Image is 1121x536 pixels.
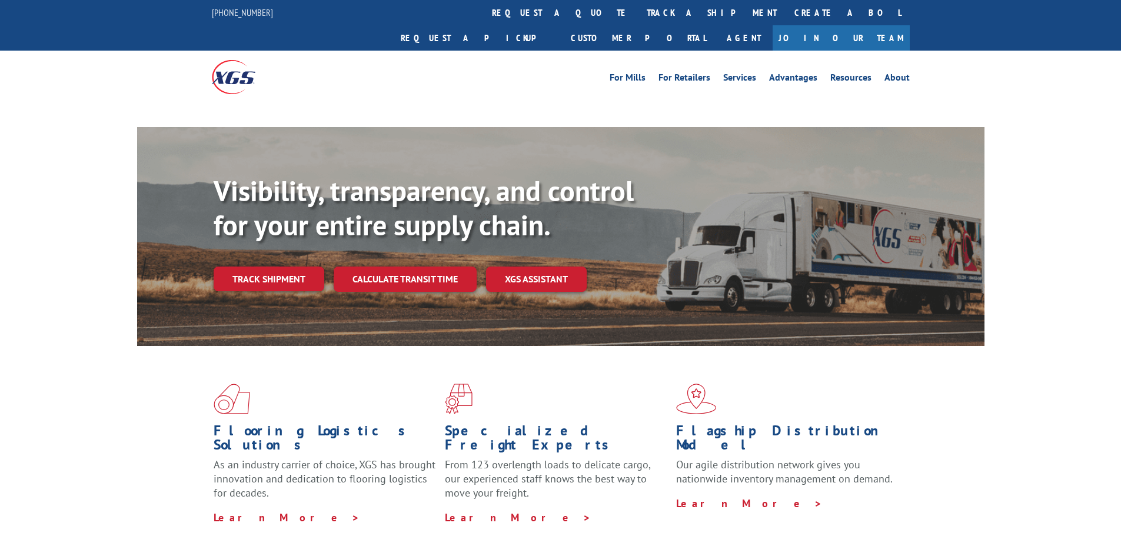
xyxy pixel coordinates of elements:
[445,458,667,510] p: From 123 overlength loads to delicate cargo, our experienced staff knows the best way to move you...
[445,384,473,414] img: xgs-icon-focused-on-flooring-red
[884,73,910,86] a: About
[214,267,324,291] a: Track shipment
[562,25,715,51] a: Customer Portal
[212,6,273,18] a: [PHONE_NUMBER]
[715,25,773,51] a: Agent
[676,384,717,414] img: xgs-icon-flagship-distribution-model-red
[214,511,360,524] a: Learn More >
[214,172,634,243] b: Visibility, transparency, and control for your entire supply chain.
[392,25,562,51] a: Request a pickup
[445,511,591,524] a: Learn More >
[658,73,710,86] a: For Retailers
[610,73,646,86] a: For Mills
[214,384,250,414] img: xgs-icon-total-supply-chain-intelligence-red
[773,25,910,51] a: Join Our Team
[830,73,871,86] a: Resources
[676,497,823,510] a: Learn More >
[445,424,667,458] h1: Specialized Freight Experts
[214,424,436,458] h1: Flooring Logistics Solutions
[486,267,587,292] a: XGS ASSISTANT
[676,458,893,485] span: Our agile distribution network gives you nationwide inventory management on demand.
[769,73,817,86] a: Advantages
[676,424,899,458] h1: Flagship Distribution Model
[723,73,756,86] a: Services
[334,267,477,292] a: Calculate transit time
[214,458,435,500] span: As an industry carrier of choice, XGS has brought innovation and dedication to flooring logistics...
